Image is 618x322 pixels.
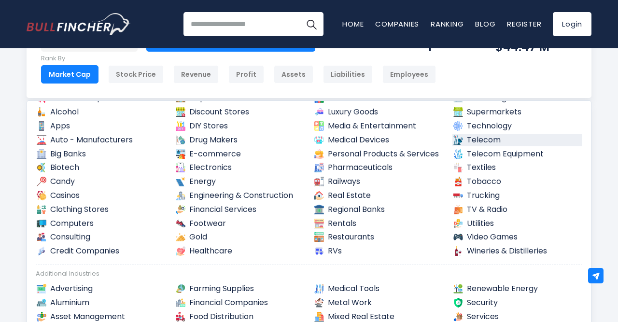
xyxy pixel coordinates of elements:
a: Consulting [36,231,166,243]
a: Pharmaceuticals [313,162,444,174]
a: Supermarkets [452,106,583,118]
p: Rank By [41,55,436,63]
div: Assets [274,65,313,84]
a: Discount Stores [175,106,305,118]
a: Renewable Energy [452,283,583,295]
a: Candy [36,176,166,188]
a: Wineries & Distilleries [452,245,583,257]
a: Login [553,12,591,36]
a: Telecom Equipment [452,148,583,160]
a: Go to homepage [27,13,130,35]
div: Profit [228,65,264,84]
a: Big Banks [36,148,166,160]
a: Regional Banks [313,204,444,216]
a: Technology [452,120,583,132]
a: Blog [475,19,495,29]
div: Revenue [173,65,219,84]
a: Electronics [175,162,305,174]
a: Register [507,19,541,29]
a: Auto - Manufacturers [36,134,166,146]
div: $44.47 M [495,40,577,55]
button: Search [299,12,323,36]
a: Utilities [452,218,583,230]
a: Restaurants [313,231,444,243]
img: Bullfincher logo [27,13,131,35]
a: Medical Tools [313,283,444,295]
a: Video Games [452,231,583,243]
a: Advertising [36,283,166,295]
a: Luxury Goods [313,106,444,118]
a: Home [342,19,364,29]
a: Aluminium [36,297,166,309]
a: Companies [375,19,419,29]
div: Stock Price [108,65,164,84]
a: DIY Stores [175,120,305,132]
a: Tobacco [452,176,583,188]
a: Real Estate [313,190,444,202]
a: Healthcare [175,245,305,257]
a: Computers [36,218,166,230]
div: Employees [382,65,436,84]
a: Telecom [452,134,583,146]
a: Engineering & Construction [175,190,305,202]
a: Textiles [452,162,583,174]
a: Drug Makers [175,134,305,146]
a: Financial Services [175,204,305,216]
a: Security [452,297,583,309]
a: Alcohol [36,106,166,118]
a: Railways [313,176,444,188]
a: Media & Entertainment [313,120,444,132]
a: Apps [36,120,166,132]
a: Metal Work [313,297,444,309]
a: Farming Supplies [175,283,305,295]
a: Credit Companies [36,245,166,257]
a: Footwear [175,218,305,230]
div: Market Cap [41,65,98,84]
a: Personal Products & Services [313,148,444,160]
div: Liabilities [323,65,373,84]
a: RVs [313,245,444,257]
a: Financial Companies [175,297,305,309]
a: Energy [175,176,305,188]
a: Clothing Stores [36,204,166,216]
a: Ranking [431,19,463,29]
div: Additional Industries [36,270,582,278]
a: Casinos [36,190,166,202]
a: E-commerce [175,148,305,160]
a: Trucking [452,190,583,202]
a: Medical Devices [313,134,444,146]
a: Gold [175,231,305,243]
a: Biotech [36,162,166,174]
a: Rentals [313,218,444,230]
a: TV & Radio [452,204,583,216]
